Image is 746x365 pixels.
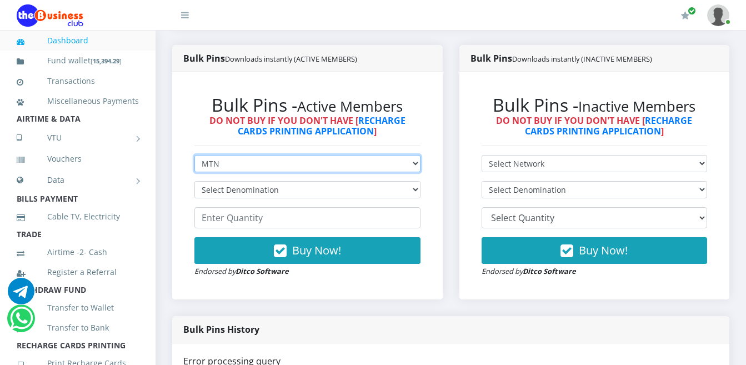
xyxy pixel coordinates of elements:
[194,94,420,116] h2: Bulk Pins -
[183,52,357,64] strong: Bulk Pins
[17,88,139,114] a: Miscellaneous Payments
[525,114,693,137] a: RECHARGE CARDS PRINTING APPLICATION
[482,237,708,264] button: Buy Now!
[688,7,696,15] span: Renew/Upgrade Subscription
[470,52,652,64] strong: Bulk Pins
[8,286,34,304] a: Chat for support
[17,204,139,229] a: Cable TV, Electricity
[91,57,122,65] small: [ ]
[194,266,289,276] small: Endorsed by
[512,54,652,64] small: Downloads instantly (INACTIVE MEMBERS)
[194,207,420,228] input: Enter Quantity
[17,239,139,265] a: Airtime -2- Cash
[93,57,119,65] b: 15,394.29
[523,266,576,276] strong: Ditco Software
[17,146,139,172] a: Vouchers
[10,313,33,332] a: Chat for support
[17,68,139,94] a: Transactions
[17,124,139,152] a: VTU
[17,166,139,194] a: Data
[579,243,628,258] span: Buy Now!
[496,114,692,137] strong: DO NOT BUY IF YOU DON'T HAVE [ ]
[236,266,289,276] strong: Ditco Software
[17,48,139,74] a: Fund wallet[15,394.29]
[578,97,695,116] small: Inactive Members
[17,28,139,53] a: Dashboard
[238,114,405,137] a: RECHARGE CARDS PRINTING APPLICATION
[194,237,420,264] button: Buy Now!
[17,4,83,27] img: Logo
[17,315,139,341] a: Transfer to Bank
[482,266,576,276] small: Endorsed by
[681,11,689,20] i: Renew/Upgrade Subscription
[183,323,259,336] strong: Bulk Pins History
[292,243,341,258] span: Buy Now!
[482,94,708,116] h2: Bulk Pins -
[707,4,729,26] img: User
[17,295,139,321] a: Transfer to Wallet
[297,97,403,116] small: Active Members
[209,114,405,137] strong: DO NOT BUY IF YOU DON'T HAVE [ ]
[225,54,357,64] small: Downloads instantly (ACTIVE MEMBERS)
[17,259,139,285] a: Register a Referral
